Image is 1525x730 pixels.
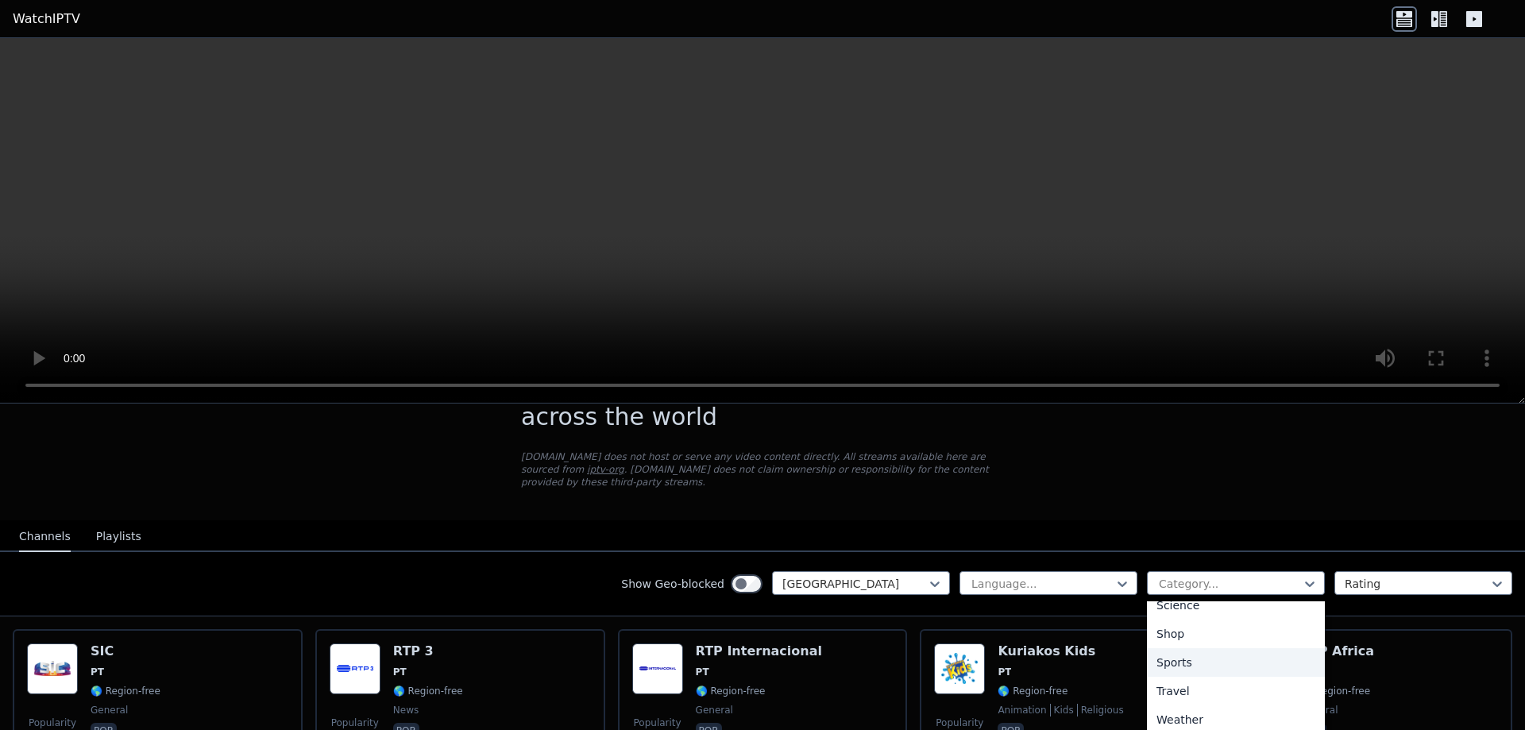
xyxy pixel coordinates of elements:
[27,643,78,694] img: SIC
[393,685,463,697] span: 🌎 Region-free
[998,666,1011,678] span: PT
[934,643,985,694] img: Kuriakos Kids
[91,704,128,716] span: general
[29,716,76,729] span: Popularity
[1300,685,1370,697] span: 🌎 Region-free
[998,685,1067,697] span: 🌎 Region-free
[998,704,1046,716] span: animation
[393,704,419,716] span: news
[696,685,766,697] span: 🌎 Region-free
[13,10,80,29] a: WatchIPTV
[1147,591,1325,620] div: Science
[91,666,104,678] span: PT
[91,643,160,659] h6: SIC
[1147,677,1325,705] div: Travel
[1077,704,1124,716] span: religious
[1147,648,1325,677] div: Sports
[696,643,822,659] h6: RTP Internacional
[621,576,724,592] label: Show Geo-blocked
[696,666,709,678] span: PT
[91,685,160,697] span: 🌎 Region-free
[632,643,683,694] img: RTP Internacional
[936,716,983,729] span: Popularity
[1147,620,1325,648] div: Shop
[330,643,380,694] img: RTP 3
[587,464,624,475] a: iptv-org
[19,522,71,552] button: Channels
[521,450,1004,489] p: [DOMAIN_NAME] does not host or serve any video content directly. All streams available here are s...
[393,666,407,678] span: PT
[393,643,463,659] h6: RTP 3
[998,643,1123,659] h6: Kuriakos Kids
[96,522,141,552] button: Playlists
[634,716,681,729] span: Popularity
[696,704,733,716] span: general
[1050,704,1074,716] span: kids
[331,716,379,729] span: Popularity
[1300,643,1374,659] h6: RTP Africa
